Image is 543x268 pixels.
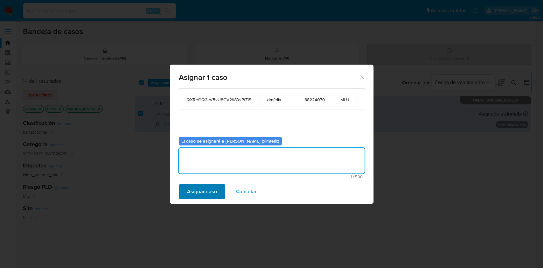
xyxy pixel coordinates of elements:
button: Asignar caso [179,184,225,199]
button: Cancelar [228,184,265,199]
span: Asignar caso [187,185,217,199]
span: Cancelar [236,185,257,199]
span: ximfelix [267,97,289,102]
button: Cerrar ventana [359,74,365,80]
div: assign-modal [170,65,373,204]
span: QXRYGQ2eVBvU8GV2WQsPfZiS [186,97,251,102]
span: 88224070 [304,97,325,102]
span: Asignar 1 caso [179,74,359,81]
span: MLU [340,97,349,102]
span: Máximo 500 caracteres [181,175,363,179]
b: El caso se asignará a [PERSON_NAME] (ximfelix) [181,138,279,144]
